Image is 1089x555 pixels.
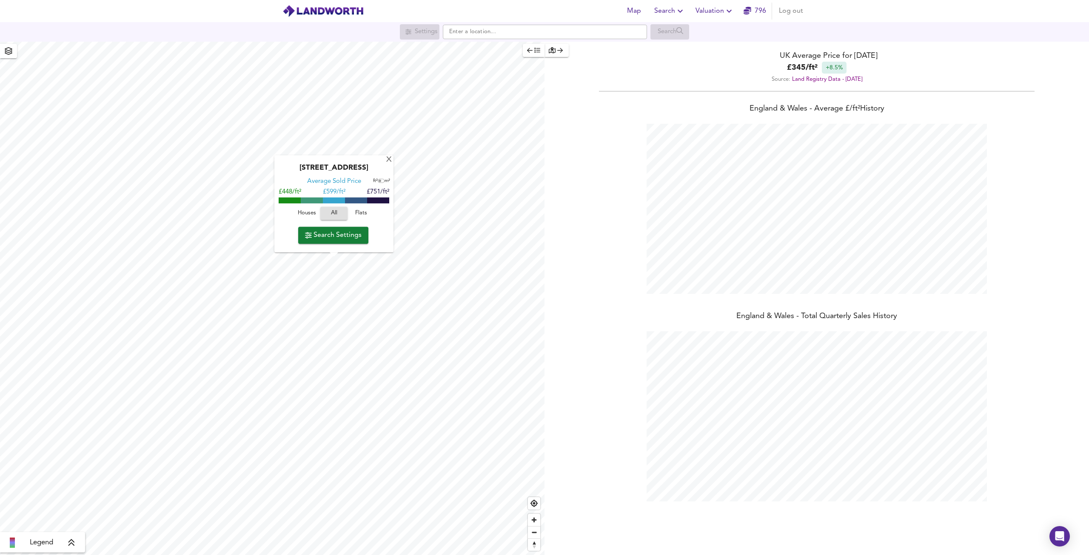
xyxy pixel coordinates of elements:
[528,526,540,538] button: Zoom out
[320,207,348,220] button: All
[1049,526,1070,546] div: Open Intercom Messenger
[295,209,318,219] span: Houses
[741,3,768,20] button: 796
[787,62,818,74] b: £ 345 / ft²
[373,179,378,184] span: ft²
[822,62,847,74] div: +8.5%
[528,497,540,509] button: Find my location
[293,207,320,220] button: Houses
[654,5,685,17] span: Search
[385,179,390,184] span: m²
[30,538,53,548] span: Legend
[528,538,540,551] button: Reset bearing to north
[624,5,644,17] span: Map
[696,5,734,17] span: Valuation
[307,178,361,186] div: Average Sold Price
[279,189,301,196] span: £448/ft²
[282,5,364,17] img: logo
[692,3,738,20] button: Valuation
[298,227,368,244] button: Search Settings
[400,24,439,40] div: Search for a location first or explore the map
[775,3,807,20] button: Log out
[544,50,1089,62] div: UK Average Price for [DATE]
[779,5,803,17] span: Log out
[544,103,1089,115] div: England & Wales - Average £/ ft² History
[650,24,689,40] div: Search for a location first or explore the map
[620,3,647,20] button: Map
[323,189,345,196] span: £ 599/ft²
[350,209,373,219] span: Flats
[385,156,393,164] div: X
[528,514,540,526] button: Zoom in
[744,5,766,17] a: 796
[528,527,540,538] span: Zoom out
[367,189,389,196] span: £751/ft²
[325,209,343,219] span: All
[792,77,862,82] a: Land Registry Data - [DATE]
[651,3,689,20] button: Search
[348,207,375,220] button: Flats
[443,25,647,39] input: Enter a location...
[544,311,1089,323] div: England & Wales - Total Quarterly Sales History
[544,74,1089,85] div: Source:
[305,229,362,241] span: Search Settings
[279,164,389,178] div: [STREET_ADDRESS]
